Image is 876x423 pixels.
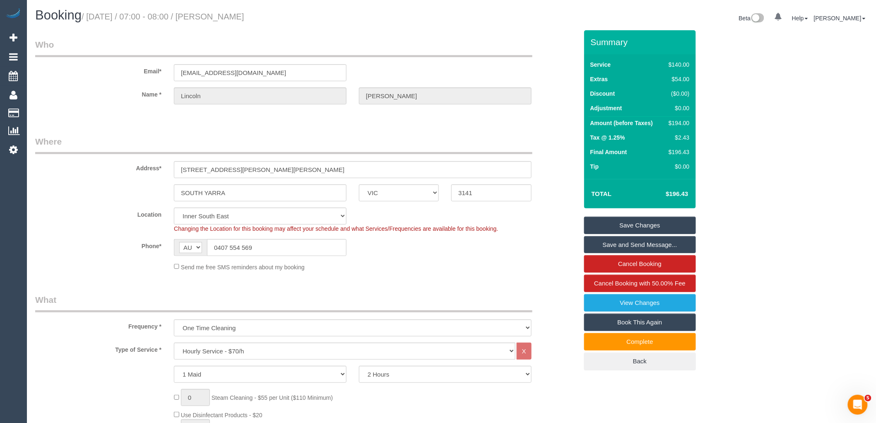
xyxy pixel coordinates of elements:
[592,190,612,197] strong: Total
[665,60,689,69] div: $140.00
[29,319,168,331] label: Frequency *
[584,217,696,234] a: Save Changes
[865,395,871,401] span: 5
[584,333,696,350] a: Complete
[590,119,653,127] label: Amount (before Taxes)
[792,15,808,22] a: Help
[181,263,305,270] span: Send me free SMS reminders about my booking
[29,208,168,219] label: Location
[584,236,696,254] a: Save and Send Message...
[665,133,689,142] div: $2.43
[29,343,168,354] label: Type of Service *
[584,294,696,312] a: View Changes
[181,412,262,418] span: Use Disinfectant Products - $20
[584,275,696,292] a: Cancel Booking with 50.00% Fee
[29,64,168,75] label: Email*
[591,37,692,47] h3: Summary
[665,119,689,127] div: $194.00
[590,89,615,98] label: Discount
[451,184,531,201] input: Post Code*
[29,161,168,172] label: Address*
[665,104,689,112] div: $0.00
[590,104,622,112] label: Adjustment
[212,394,333,401] span: Steam Cleaning - $55 per Unit ($110 Minimum)
[35,135,532,154] legend: Where
[590,162,599,171] label: Tip
[584,353,696,370] a: Back
[35,8,82,22] span: Booking
[207,239,347,256] input: Phone*
[29,87,168,99] label: Name *
[848,395,868,415] iframe: Intercom live chat
[590,148,627,156] label: Final Amount
[590,75,608,83] label: Extras
[751,13,764,24] img: New interface
[174,225,498,232] span: Changing the Location for this booking may affect your schedule and what Services/Frequencies are...
[814,15,866,22] a: [PERSON_NAME]
[35,294,532,312] legend: What
[739,15,765,22] a: Beta
[584,314,696,331] a: Book This Again
[29,239,168,250] label: Phone*
[665,75,689,83] div: $54.00
[174,64,347,81] input: Email*
[35,39,532,57] legend: Who
[584,255,696,273] a: Cancel Booking
[665,148,689,156] div: $196.43
[590,60,611,69] label: Service
[665,162,689,171] div: $0.00
[590,133,625,142] label: Tax @ 1.25%
[594,280,686,287] span: Cancel Booking with 50.00% Fee
[641,191,688,198] h4: $196.43
[359,87,532,104] input: Last Name*
[174,87,347,104] input: First Name*
[5,8,22,20] img: Automaid Logo
[82,12,244,21] small: / [DATE] / 07:00 - 08:00 / [PERSON_NAME]
[665,89,689,98] div: ($0.00)
[174,184,347,201] input: Suburb*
